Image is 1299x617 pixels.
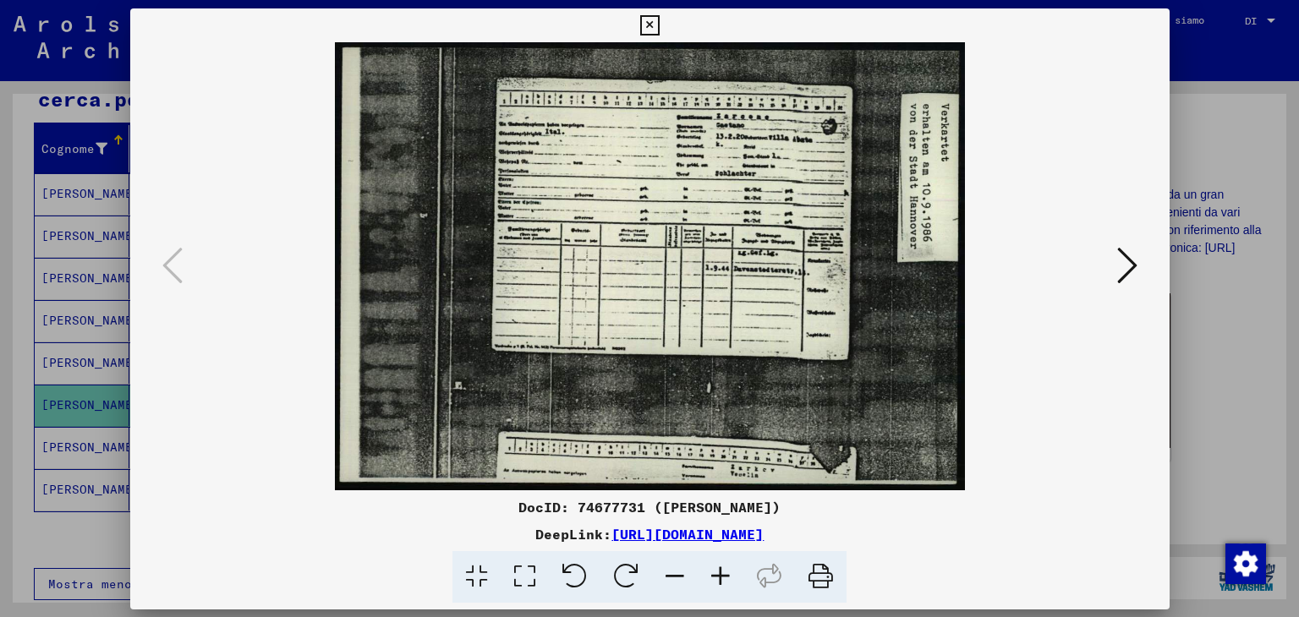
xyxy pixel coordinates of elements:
[1225,543,1266,584] img: Modifica consenso
[1225,543,1265,583] div: Modifica consenso
[130,497,1170,517] div: DocID: 74677731 ([PERSON_NAME])
[611,526,764,543] a: [URL][DOMAIN_NAME]
[130,524,1170,544] div: DeepLink:
[188,42,1112,490] img: 001.jpg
